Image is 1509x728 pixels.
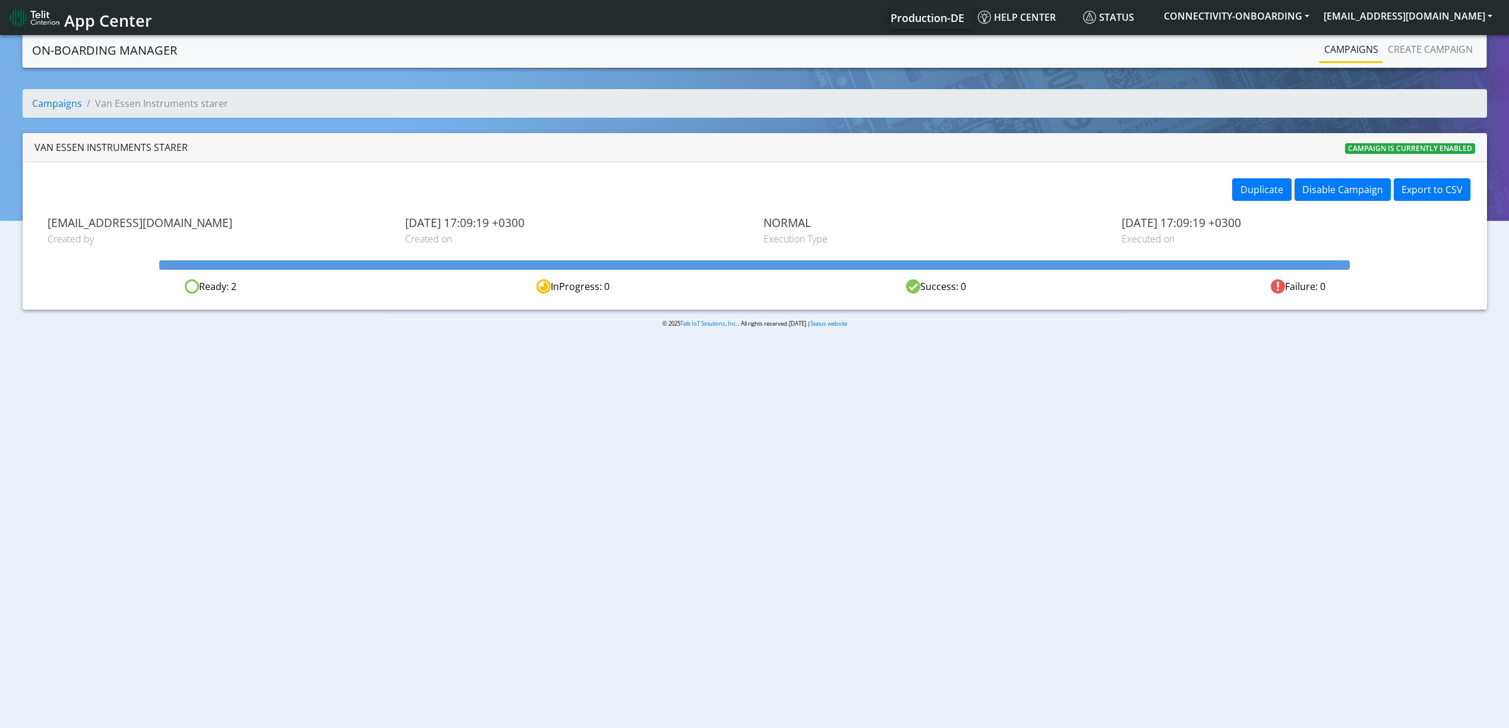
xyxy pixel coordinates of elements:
span: Status [1083,11,1134,24]
img: ready.svg [185,279,199,294]
button: [EMAIL_ADDRESS][DOMAIN_NAME] [1317,5,1499,27]
nav: breadcrumb [23,89,1487,127]
button: CONNECTIVITY-ONBOARDING [1157,5,1317,27]
div: Failure: 0 [1117,279,1479,294]
a: Status [1078,5,1157,29]
a: On-Boarding Manager [32,39,177,62]
div: Ready: 2 [30,279,392,294]
span: Created on [405,232,746,246]
li: Van Essen Instruments starer [82,96,228,111]
p: © 2025 . All rights reserved.[DATE] | [386,319,1123,328]
button: Disable Campaign [1295,178,1391,201]
img: knowledge.svg [978,11,991,24]
div: Success: 0 [754,279,1117,294]
a: Campaigns [1319,37,1383,61]
span: [EMAIL_ADDRESS][DOMAIN_NAME] [48,216,388,229]
a: Status website [810,320,847,327]
span: Execution Type [763,232,1104,246]
span: Created by [48,232,388,246]
img: logo-telit-cinterion-gw-new.png [10,8,59,27]
div: InProgress: 0 [392,279,754,294]
div: Van Essen Instruments starer [34,140,188,155]
img: success.svg [906,279,920,294]
button: Export to CSV [1394,178,1470,201]
button: Duplicate [1232,178,1292,201]
a: Your current platform instance [890,5,964,29]
span: App Center [64,10,152,31]
img: in-progress.svg [536,279,551,294]
span: [DATE] 17:09:19 +0300 [1122,216,1462,229]
span: Production-DE [891,11,964,25]
a: Create campaign [1383,37,1478,61]
span: Help center [978,11,1056,24]
a: Telit IoT Solutions, Inc. [680,320,738,327]
a: Campaigns [32,97,82,110]
a: Help center [973,5,1078,29]
img: fail.svg [1271,279,1285,294]
span: Executed on [1122,232,1462,246]
span: [DATE] 17:09:19 +0300 [405,216,746,229]
span: Campaign is currently enabled [1345,143,1475,154]
span: NORMAL [763,216,1104,229]
a: App Center [10,5,150,30]
img: status.svg [1083,11,1096,24]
